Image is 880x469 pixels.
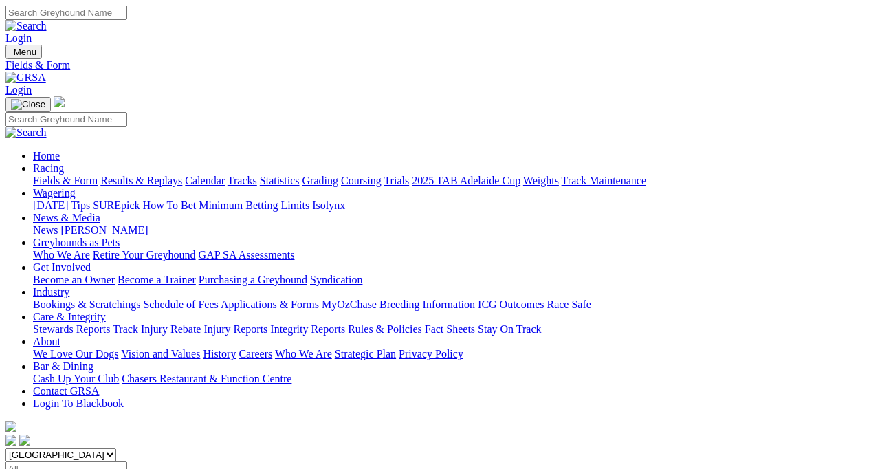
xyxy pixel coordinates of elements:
[19,435,30,446] img: twitter.svg
[335,348,396,360] a: Strategic Plan
[113,323,201,335] a: Track Injury Rebate
[33,261,91,273] a: Get Involved
[33,298,874,311] div: Industry
[33,360,93,372] a: Bar & Dining
[33,199,874,212] div: Wagering
[478,298,544,310] a: ICG Outcomes
[5,59,874,72] a: Fields & Form
[33,175,874,187] div: Racing
[5,112,127,127] input: Search
[5,97,51,112] button: Toggle navigation
[33,175,98,186] a: Fields & Form
[33,249,90,261] a: Who We Are
[33,224,58,236] a: News
[143,199,197,211] a: How To Bet
[341,175,382,186] a: Coursing
[5,6,127,20] input: Search
[33,187,76,199] a: Wagering
[425,323,475,335] a: Fact Sheets
[33,150,60,162] a: Home
[33,348,118,360] a: We Love Our Dogs
[33,397,124,409] a: Login To Blackbook
[185,175,225,186] a: Calendar
[33,348,874,360] div: About
[203,348,236,360] a: History
[14,47,36,57] span: Menu
[478,323,541,335] a: Stay On Track
[260,175,300,186] a: Statistics
[33,323,874,336] div: Care & Integrity
[33,162,64,174] a: Racing
[379,298,475,310] a: Breeding Information
[100,175,182,186] a: Results & Replays
[199,199,309,211] a: Minimum Betting Limits
[33,274,115,285] a: Become an Owner
[199,249,295,261] a: GAP SA Assessments
[5,127,47,139] img: Search
[118,274,196,285] a: Become a Trainer
[348,323,422,335] a: Rules & Policies
[33,274,874,286] div: Get Involved
[33,286,69,298] a: Industry
[33,224,874,237] div: News & Media
[547,298,591,310] a: Race Safe
[270,323,345,335] a: Integrity Reports
[93,199,140,211] a: SUREpick
[562,175,646,186] a: Track Maintenance
[33,212,100,223] a: News & Media
[310,274,362,285] a: Syndication
[33,298,140,310] a: Bookings & Scratchings
[412,175,520,186] a: 2025 TAB Adelaide Cup
[199,274,307,285] a: Purchasing a Greyhound
[121,348,200,360] a: Vision and Values
[221,298,319,310] a: Applications & Forms
[33,237,120,248] a: Greyhounds as Pets
[203,323,267,335] a: Injury Reports
[523,175,559,186] a: Weights
[322,298,377,310] a: MyOzChase
[143,298,218,310] a: Schedule of Fees
[33,373,119,384] a: Cash Up Your Club
[5,45,42,59] button: Toggle navigation
[5,32,32,44] a: Login
[228,175,257,186] a: Tracks
[312,199,345,211] a: Isolynx
[33,199,90,211] a: [DATE] Tips
[93,249,196,261] a: Retire Your Greyhound
[33,323,110,335] a: Stewards Reports
[5,421,16,432] img: logo-grsa-white.png
[33,336,60,347] a: About
[5,20,47,32] img: Search
[5,84,32,96] a: Login
[33,385,99,397] a: Contact GRSA
[122,373,291,384] a: Chasers Restaurant & Function Centre
[275,348,332,360] a: Who We Are
[5,72,46,84] img: GRSA
[54,96,65,107] img: logo-grsa-white.png
[33,249,874,261] div: Greyhounds as Pets
[33,311,106,323] a: Care & Integrity
[239,348,272,360] a: Careers
[11,99,45,110] img: Close
[60,224,148,236] a: [PERSON_NAME]
[33,373,874,385] div: Bar & Dining
[302,175,338,186] a: Grading
[399,348,463,360] a: Privacy Policy
[5,435,16,446] img: facebook.svg
[384,175,409,186] a: Trials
